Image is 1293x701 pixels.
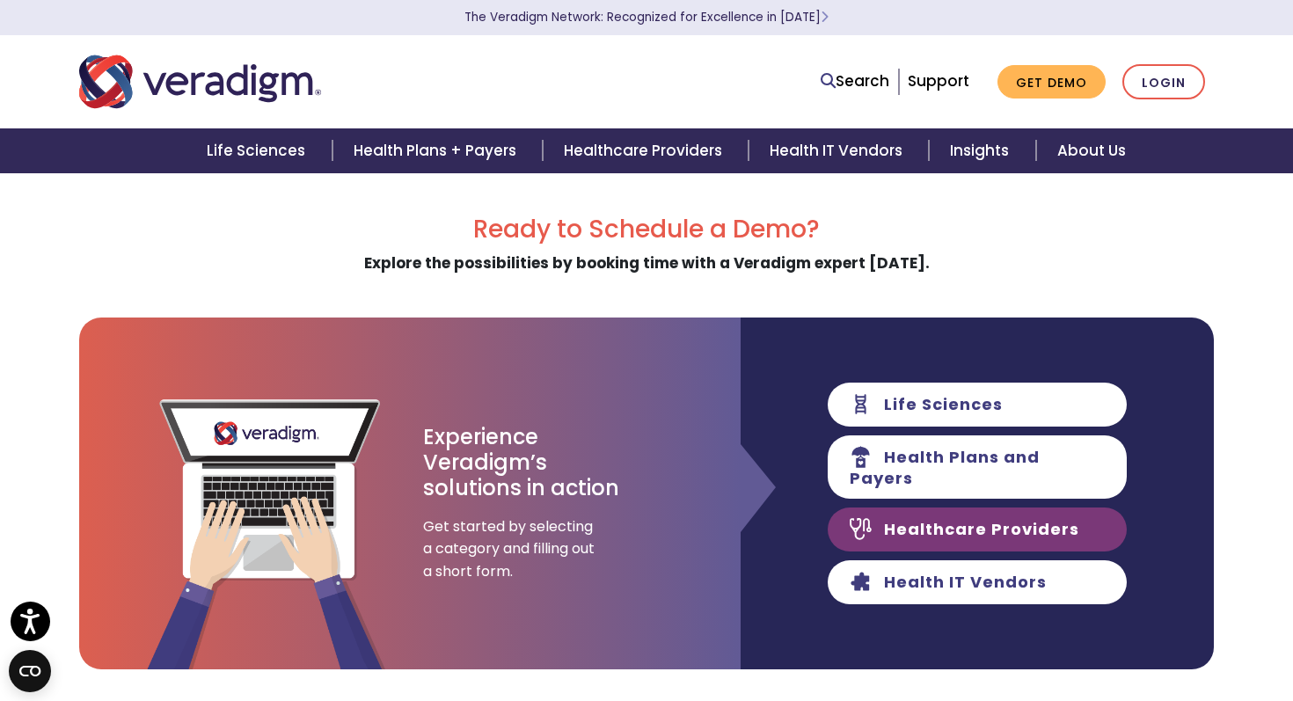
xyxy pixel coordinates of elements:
a: Search [821,69,889,93]
span: Learn More [821,9,829,26]
strong: Explore the possibilities by booking time with a Veradigm expert [DATE]. [364,252,930,274]
a: Health IT Vendors [749,128,929,173]
a: Life Sciences [186,128,332,173]
a: Healthcare Providers [543,128,749,173]
a: Health Plans + Payers [332,128,543,173]
a: Insights [929,128,1035,173]
h3: Experience Veradigm’s solutions in action [423,425,621,500]
a: Get Demo [997,65,1106,99]
a: About Us [1036,128,1147,173]
span: Get started by selecting a category and filling out a short form. [423,515,599,583]
button: Open CMP widget [9,650,51,692]
img: Veradigm logo [79,53,321,111]
a: Login [1122,64,1205,100]
h2: Ready to Schedule a Demo? [79,215,1214,245]
a: The Veradigm Network: Recognized for Excellence in [DATE]Learn More [464,9,829,26]
a: Support [908,70,969,91]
